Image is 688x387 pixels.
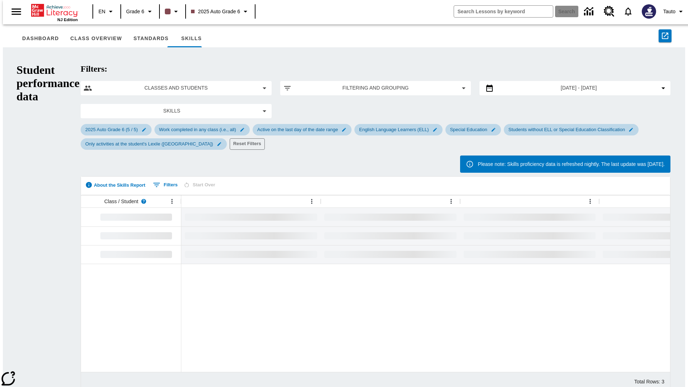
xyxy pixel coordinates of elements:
[95,5,118,18] button: Language: EN, Select a language
[155,127,240,132] span: Work completed in any class (i.e., all)
[81,138,227,150] div: Edit Only activities at the student's Lexile (Reading) filter selected submenu item
[283,84,468,92] button: Apply filters menu item
[446,196,457,207] button: Open Menu
[191,8,240,15] span: 2025 Auto Grade 6
[585,196,596,207] button: Open Menu
[123,5,157,18] button: Grade: Grade 6, Select a grade
[16,30,64,47] button: Dashboard
[454,6,553,17] input: search field
[482,84,668,92] button: Select the date range menu item
[16,63,80,384] h1: Student performance data
[151,179,180,191] button: Show filters
[81,141,218,147] span: Only activities at the student's Lexile ([GEOGRAPHIC_DATA])
[355,127,433,132] span: English Language Learners (ELL)
[642,4,656,19] img: Avatar
[83,107,269,115] button: Select skills menu item
[99,8,105,15] span: EN
[354,124,442,135] div: Edit English Language Learners (ELL) filter selected submenu item
[660,5,688,18] button: Profile/Settings
[154,124,250,135] div: Edit Work completed in any class (i.e., all) filter selected submenu item
[81,64,670,74] h2: Filters:
[83,84,269,92] button: Select classes and students menu item
[561,84,597,92] span: [DATE] - [DATE]
[64,30,128,47] button: Class Overview
[94,181,145,189] span: About the Skills Report
[504,127,629,132] span: Students without ELL or Special Education Classification
[104,198,138,205] span: Class / Student
[637,2,660,21] button: Select a new avatar
[57,18,78,22] span: NJ Edition
[445,124,501,135] div: Edit Special Education filter selected submenu item
[599,2,619,21] a: Resource Center, Will open in new tab
[126,8,144,15] span: Grade 6
[98,84,254,92] span: Classes and Students
[82,180,148,190] button: About the Skills Report
[138,196,149,207] button: Read more about Class / Student
[128,30,174,47] button: Standards
[306,196,317,207] button: Open Menu
[580,2,599,21] a: Data Center
[446,127,492,132] span: Special Education
[81,124,152,135] div: Edit 2025 Auto Grade 6 (5 / 5) filter selected submenu item
[478,158,665,171] div: Please note: Skills proficiency data is refreshed nightly. The last update was [DATE].
[297,84,454,92] span: Filtering and Grouping
[659,84,668,92] svg: Collapse Date Range Filter
[253,124,352,135] div: Edit Active on the last day of the date range filter selected submenu item
[167,196,177,207] button: Open Menu
[634,378,664,385] div: Total Rows: 3
[663,8,675,15] span: Tauto
[619,2,637,21] a: Notifications
[31,3,78,22] div: Home
[253,127,342,132] span: Active on the last day of the date range
[659,29,672,42] button: Export to CSV
[162,5,183,18] button: Class color is dark brown. Change class color
[6,1,27,22] button: Open side menu
[188,5,253,18] button: Class: 2025 Auto Grade 6, Select your class
[81,127,142,132] span: 2025 Auto Grade 6 (5 / 5)
[504,124,639,135] div: Edit Students without ELL or Special Education Classification filter selected submenu item
[89,107,254,115] span: Skills
[174,30,209,47] button: Skills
